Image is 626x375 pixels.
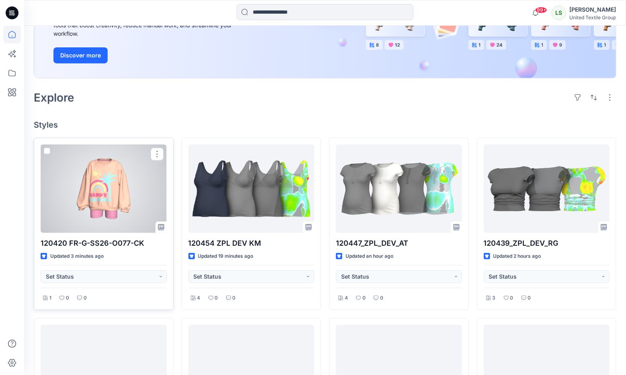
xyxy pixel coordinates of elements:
[34,120,616,130] h4: Styles
[569,14,616,20] div: United Textile Group
[215,294,218,302] p: 0
[484,238,610,249] p: 120439_ZPL_DEV_RG
[484,145,610,233] a: 120439_ZPL_DEV_RG
[233,294,236,302] p: 0
[41,145,167,233] a: 120420 FR-G-SS26-O077-CK
[198,252,254,261] p: Updated 19 minutes ago
[510,294,513,302] p: 0
[336,145,462,233] a: 120447_ZPL_DEV_AT
[41,238,167,249] p: 120420 FR-G-SS26-O077-CK
[493,294,496,302] p: 3
[345,294,348,302] p: 4
[53,47,234,63] a: Discover more
[53,47,108,63] button: Discover more
[50,252,104,261] p: Updated 3 minutes ago
[380,294,383,302] p: 0
[535,7,547,13] span: 99+
[528,294,531,302] p: 0
[493,252,541,261] p: Updated 2 hours ago
[569,5,616,14] div: [PERSON_NAME]
[336,238,462,249] p: 120447_ZPL_DEV_AT
[362,294,366,302] p: 0
[346,252,393,261] p: Updated an hour ago
[66,294,69,302] p: 0
[552,6,566,20] div: LS
[49,294,51,302] p: 1
[84,294,87,302] p: 0
[188,145,315,233] a: 120454 ZPL DEV KM
[188,238,315,249] p: 120454 ZPL DEV KM
[197,294,200,302] p: 4
[34,91,74,104] h2: Explore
